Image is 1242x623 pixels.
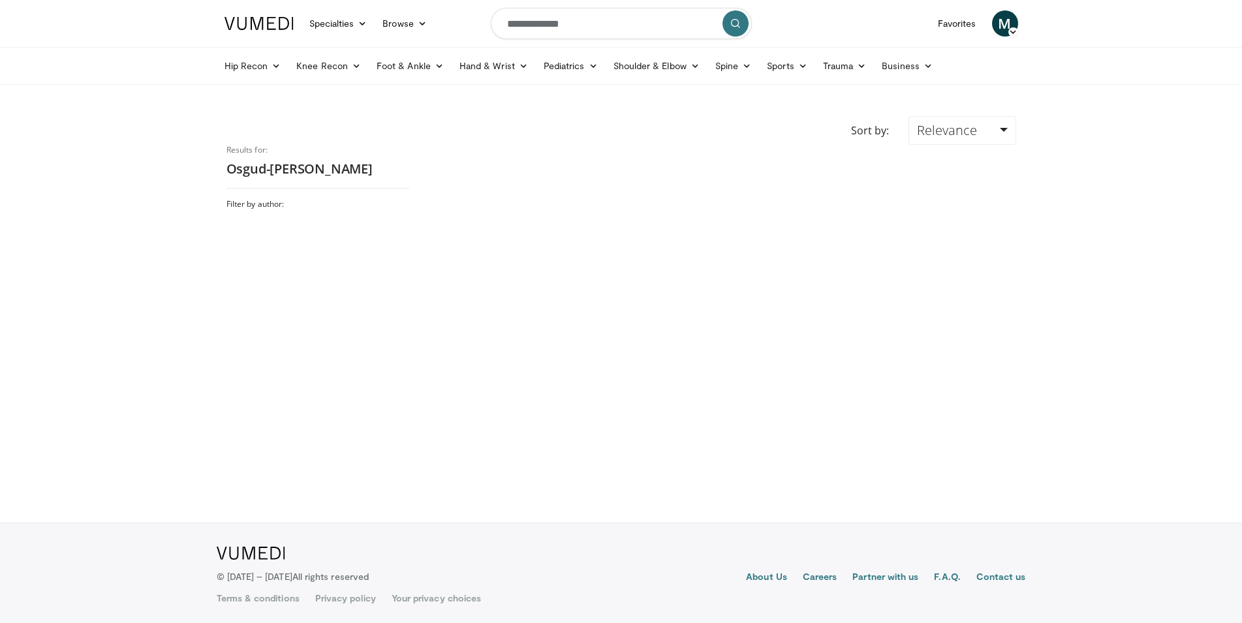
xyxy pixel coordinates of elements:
[934,570,960,586] a: F.A.Q.
[452,53,536,79] a: Hand & Wrist
[226,199,409,209] h3: Filter by author:
[815,53,875,79] a: Trauma
[908,116,1016,145] a: Relevance
[217,570,369,583] p: © [DATE] – [DATE]
[841,116,899,145] div: Sort by:
[226,160,409,177] h2: Osgud-[PERSON_NAME]
[930,10,984,37] a: Favorites
[375,10,435,37] a: Browse
[315,592,376,605] a: Privacy policy
[217,53,289,79] a: Hip Recon
[392,592,481,605] a: Your privacy choices
[491,8,752,39] input: Search topics, interventions
[217,547,285,560] img: VuMedi Logo
[759,53,815,79] a: Sports
[707,53,759,79] a: Spine
[917,121,977,139] span: Relevance
[226,145,409,155] p: Results for:
[606,53,707,79] a: Shoulder & Elbow
[992,10,1018,37] a: M
[803,570,837,586] a: Careers
[536,53,606,79] a: Pediatrics
[746,570,787,586] a: About Us
[874,53,940,79] a: Business
[288,53,369,79] a: Knee Recon
[217,592,300,605] a: Terms & conditions
[976,570,1026,586] a: Contact us
[852,570,918,586] a: Partner with us
[225,17,294,30] img: VuMedi Logo
[302,10,375,37] a: Specialties
[369,53,452,79] a: Foot & Ankle
[292,571,369,582] span: All rights reserved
